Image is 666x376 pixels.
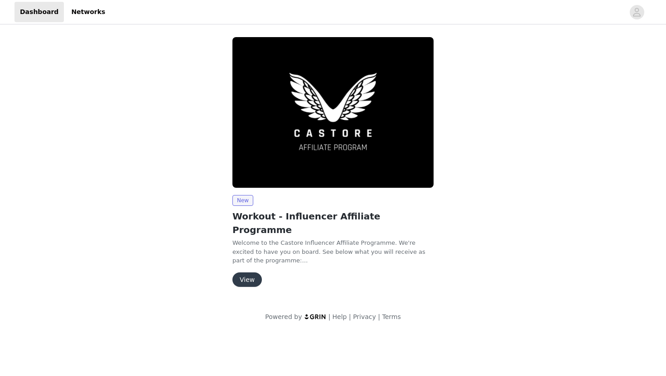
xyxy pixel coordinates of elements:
[265,313,302,320] span: Powered by
[382,313,401,320] a: Terms
[66,2,111,22] a: Networks
[232,272,262,287] button: View
[232,195,253,206] span: New
[232,209,434,237] h2: Workout - Influencer Affiliate Programme
[232,276,262,283] a: View
[304,314,327,319] img: logo
[632,5,641,19] div: avatar
[328,313,331,320] span: |
[232,37,434,188] img: Castore
[378,313,380,320] span: |
[333,313,347,320] a: Help
[232,238,434,265] p: Welcome to the Castore Influencer Affiliate Programme. We're excited to have you on board. See be...
[14,2,64,22] a: Dashboard
[353,313,376,320] a: Privacy
[349,313,351,320] span: |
